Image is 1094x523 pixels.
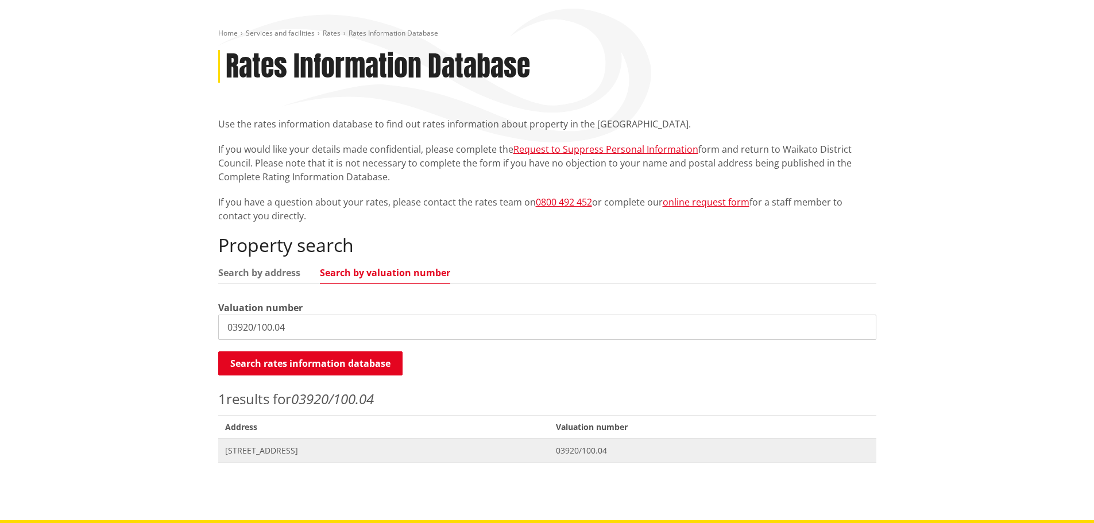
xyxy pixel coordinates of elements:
a: 0800 492 452 [536,196,592,208]
span: Rates Information Database [349,28,438,38]
a: Request to Suppress Personal Information [513,143,698,156]
p: Use the rates information database to find out rates information about property in the [GEOGRAPHI... [218,117,876,131]
a: online request form [663,196,749,208]
a: [STREET_ADDRESS] 03920/100.04 [218,439,876,462]
span: 03920/100.04 [556,445,869,456]
iframe: Messenger Launcher [1041,475,1083,516]
p: If you would like your details made confidential, please complete the form and return to Waikato ... [218,142,876,184]
span: Address [218,415,550,439]
input: e.g. 03920/020.01A [218,315,876,340]
a: Home [218,28,238,38]
label: Valuation number [218,301,303,315]
span: [STREET_ADDRESS] [225,445,543,456]
span: 1 [218,389,226,408]
nav: breadcrumb [218,29,876,38]
h1: Rates Information Database [226,50,530,83]
button: Search rates information database [218,351,403,375]
p: If you have a question about your rates, please contact the rates team on or complete our for a s... [218,195,876,223]
p: results for [218,389,876,409]
span: Valuation number [549,415,876,439]
a: Search by valuation number [320,268,450,277]
h2: Property search [218,234,876,256]
em: 03920/100.04 [291,389,374,408]
a: Services and facilities [246,28,315,38]
a: Search by address [218,268,300,277]
a: Rates [323,28,341,38]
